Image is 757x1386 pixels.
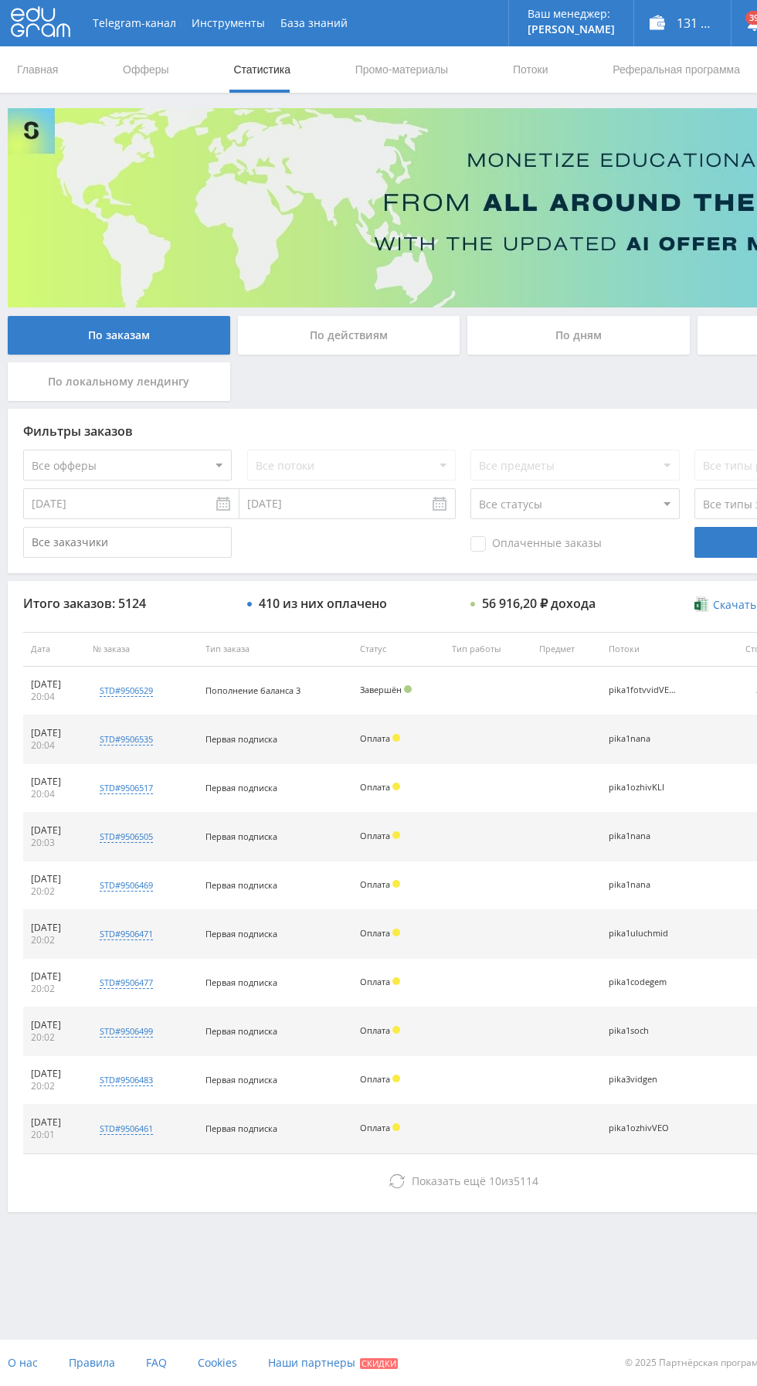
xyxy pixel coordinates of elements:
[198,1340,237,1386] a: Cookies
[198,1355,237,1370] span: Cookies
[8,1355,38,1370] span: О нас
[268,1340,398,1386] a: Наши партнеры Скидки
[69,1355,115,1370] span: Правила
[69,1340,115,1386] a: Правила
[354,46,450,93] a: Промо-материалы
[268,1355,355,1370] span: Наши партнеры
[528,8,615,20] p: Ваш менеджер:
[8,316,230,355] div: По заказам
[8,362,230,401] div: По локальному лендингу
[15,46,59,93] a: Главная
[146,1340,167,1386] a: FAQ
[121,46,171,93] a: Офферы
[360,1358,398,1369] span: Скидки
[8,1340,38,1386] a: О нас
[611,46,742,93] a: Реферальная программа
[238,316,460,355] div: По действиям
[528,23,615,36] p: [PERSON_NAME]
[470,536,602,552] span: Оплаченные заказы
[511,46,550,93] a: Потоки
[146,1355,167,1370] span: FAQ
[467,316,690,355] div: По дням
[23,527,232,558] input: Все заказчики
[232,46,292,93] a: Статистика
